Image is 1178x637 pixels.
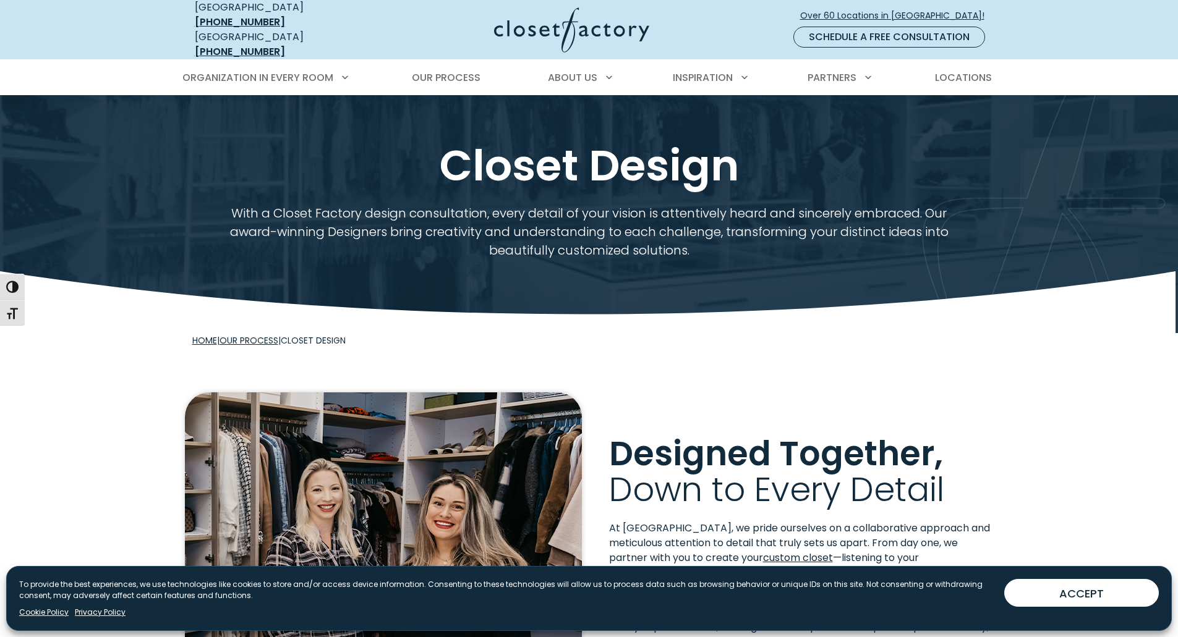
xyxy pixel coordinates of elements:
span: Partners [808,70,856,85]
p: With a Closet Factory design consultation, every detail of your vision is attentively heard and s... [226,204,952,259]
span: Down to Every Detail [609,466,944,513]
a: Over 60 Locations in [GEOGRAPHIC_DATA]! [800,5,995,27]
p: At [GEOGRAPHIC_DATA], we pride ourselves on a collaborative approach and meticulous attention to ... [609,521,994,595]
span: | | [192,334,346,347]
a: Schedule a Free Consultation [793,27,985,48]
span: Designed Together, [609,430,943,477]
a: Home [192,334,217,347]
button: ACCEPT [1004,579,1159,607]
nav: Primary Menu [174,61,1005,95]
a: Our Process [220,334,278,347]
span: Locations [935,70,992,85]
span: About Us [548,70,597,85]
span: Over 60 Locations in [GEOGRAPHIC_DATA]! [800,9,994,22]
p: To provide the best experiences, we use technologies like cookies to store and/or access device i... [19,579,994,601]
a: [PHONE_NUMBER] [195,44,285,59]
span: Closet Design [281,334,346,347]
a: [PHONE_NUMBER] [195,15,285,29]
span: Organization in Every Room [182,70,333,85]
img: Closet Factory Logo [494,7,649,53]
h1: Closet Design [192,142,986,189]
a: custom closet [763,551,833,565]
a: Cookie Policy [19,607,69,618]
div: [GEOGRAPHIC_DATA] [195,30,374,59]
a: Privacy Policy [75,607,126,618]
span: Our Process [412,70,480,85]
span: Inspiration [673,70,733,85]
